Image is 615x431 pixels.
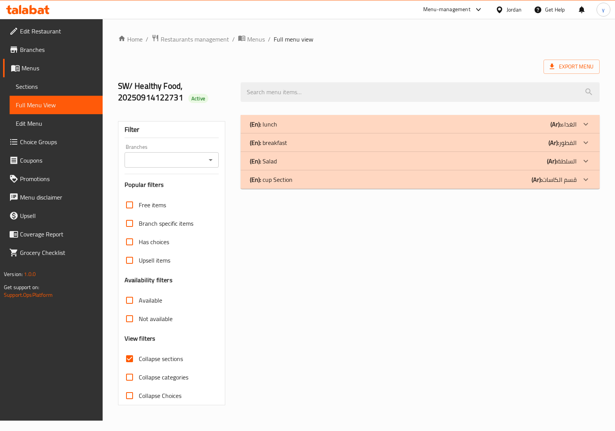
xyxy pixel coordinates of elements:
a: Full Menu View [10,96,103,114]
b: (Ar): [532,174,542,185]
p: breakfast [250,138,287,147]
b: (En): [250,137,261,148]
b: (Ar): [550,118,561,130]
p: السلطة [547,156,577,166]
p: cup Section [250,175,293,184]
b: (En): [250,155,261,167]
div: (En): breakfast(Ar):الفطور [241,133,600,152]
span: Version: [4,269,23,279]
span: Sections [16,82,96,91]
a: Restaurants management [151,34,229,44]
a: Coverage Report [3,225,103,243]
p: قسم الكاسات [532,175,577,184]
a: Sections [10,77,103,96]
li: / [268,35,271,44]
span: Coupons [20,156,96,165]
a: Menus [3,59,103,77]
h3: Popular filters [125,180,219,189]
span: Full Menu View [16,100,96,110]
a: Grocery Checklist [3,243,103,262]
h3: View filters [125,334,156,343]
span: Free items [139,200,166,210]
div: (En): lunch(Ar):الغداء [241,115,600,133]
p: Salad [250,156,277,166]
button: Open [205,155,216,165]
span: Edit Restaurant [20,27,96,36]
a: Coupons [3,151,103,170]
div: Filter [125,121,219,138]
span: Menus [22,63,96,73]
a: Edit Restaurant [3,22,103,40]
b: (Ar): [549,137,559,148]
span: Branches [20,45,96,54]
span: Menus [247,35,265,44]
a: Menu disclaimer [3,188,103,206]
a: Choice Groups [3,133,103,151]
div: Jordan [507,5,522,14]
span: Upsell items [139,256,170,265]
span: Upsell [20,211,96,220]
div: (En): cup Section(Ar):قسم الكاسات [241,170,600,189]
a: Menus [238,34,265,44]
b: (En): [250,174,261,185]
a: Edit Menu [10,114,103,133]
p: الغداء [550,120,577,129]
li: / [146,35,148,44]
span: Choice Groups [20,137,96,146]
span: Has choices [139,237,169,246]
a: Support.OpsPlatform [4,290,53,300]
span: Grocery Checklist [20,248,96,257]
span: Collapse categories [139,373,188,382]
span: Restaurants management [161,35,229,44]
span: Active [188,95,208,102]
span: Available [139,296,162,305]
span: Edit Menu [16,119,96,128]
a: Upsell [3,206,103,225]
span: Collapse Choices [139,391,181,400]
h3: Availability filters [125,276,173,285]
span: Collapse sections [139,354,183,363]
span: y [602,5,605,14]
span: Promotions [20,174,96,183]
p: lunch [250,120,277,129]
div: Menu-management [423,5,470,14]
a: Branches [3,40,103,59]
a: Promotions [3,170,103,188]
h2: SW/ Healthy Food, 20250914122731 [118,80,231,103]
b: (Ar): [547,155,557,167]
div: (En): Salad(Ar):السلطة [241,152,600,170]
li: / [232,35,235,44]
div: Active [188,94,208,103]
b: (En): [250,118,261,130]
span: Branch specific items [139,219,193,228]
a: Home [118,35,143,44]
span: Not available [139,314,173,323]
span: Coverage Report [20,230,96,239]
p: الفطور [549,138,577,147]
span: Get support on: [4,282,39,292]
span: Export Menu [544,60,600,74]
span: Full menu view [274,35,313,44]
span: 1.0.0 [24,269,36,279]
input: search [241,82,600,102]
nav: breadcrumb [118,34,600,44]
span: Menu disclaimer [20,193,96,202]
span: Export Menu [550,62,593,72]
